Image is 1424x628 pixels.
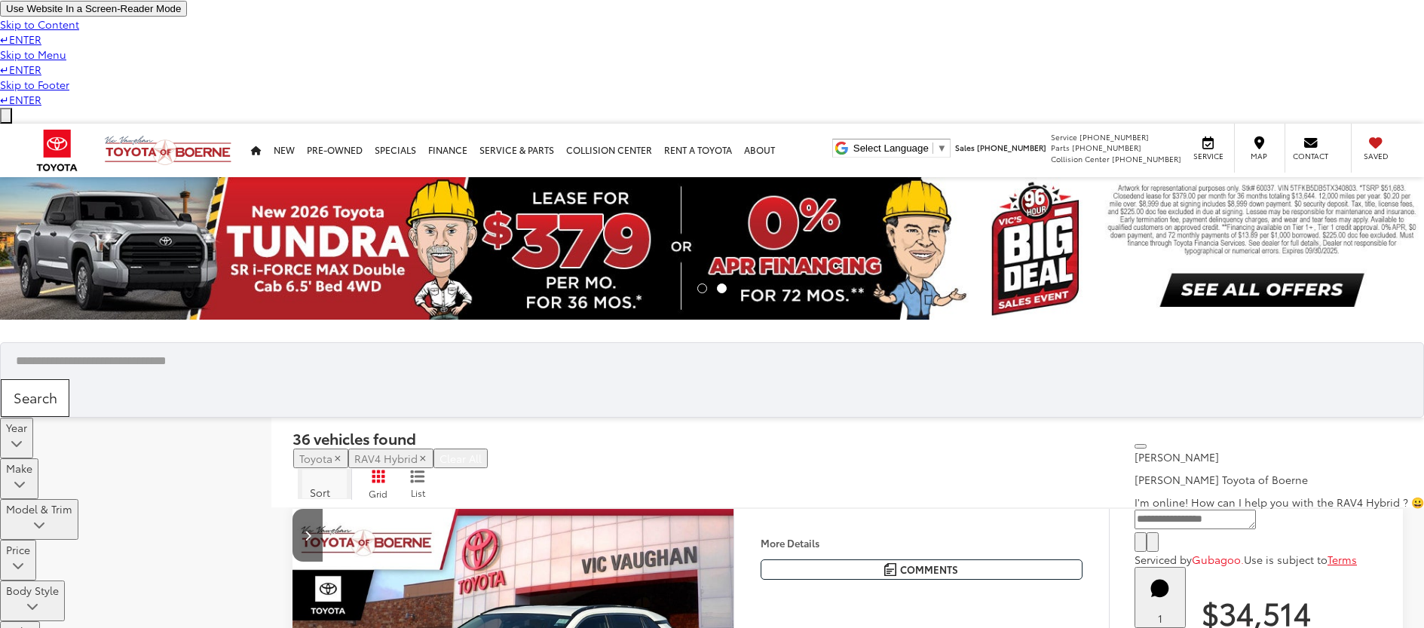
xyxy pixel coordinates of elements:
a: Rent a Toyota [658,124,738,177]
button: Select sort value [298,469,351,499]
div: Year [6,420,27,435]
a: Service & Parts: Opens in a new tab [473,124,560,177]
span: 36 vehicles found [292,427,416,449]
img: Toyota [26,124,88,177]
span: Comments [900,562,958,577]
span: Clear All [439,451,482,466]
span: I'm online! How can I help you with the RAV4 Hybrid ? 😀 [1135,495,1424,510]
div: Price [6,557,30,578]
span: Service [1051,131,1077,142]
span: Service [1191,151,1225,161]
a: Pre-Owned [301,124,369,177]
a: Specials [369,124,422,177]
span: [PHONE_NUMBER] [977,142,1046,153]
h4: More Details [761,538,1083,548]
button: Grid View [351,469,399,500]
span: [PHONE_NUMBER] [1079,131,1149,142]
span: Toyota [299,451,332,466]
img: Comments [884,563,896,576]
div: Body Style [6,598,59,619]
div: Model & Trim [6,516,72,538]
p: [PERSON_NAME] [1135,449,1424,464]
a: Map [1237,124,1283,173]
div: Year [6,435,27,456]
button: Close [1135,444,1147,449]
svg: Start Chat [1141,569,1180,608]
span: ​ [932,142,933,154]
a: Finance [422,124,473,177]
button: remove RAV4%20Hybrid [348,449,433,468]
img: Vic Vaughan Toyota of Boerne [104,135,232,166]
span: [PHONE_NUMBER] [1072,142,1141,153]
span: Use is subject to [1244,552,1328,567]
span: 1 [1158,611,1162,626]
span: Sales [955,142,975,153]
span: [PHONE_NUMBER] [1112,153,1181,164]
div: Close[PERSON_NAME][PERSON_NAME] Toyota of BoerneI'm online! How can I help you with the RAV4 Hybr... [1135,434,1424,567]
span: Collision Center [1051,153,1110,164]
a: New [268,124,301,177]
button: Comments [761,559,1083,580]
div: Price [6,542,30,557]
span: List [410,486,425,499]
span: Serviced by [1135,552,1192,567]
span: Map [1242,151,1275,161]
a: Collision Center [560,124,658,177]
a: Gubagoo. [1192,552,1244,567]
span: Contact [1293,151,1328,161]
button: List View [399,469,436,500]
a: Contact [1288,124,1336,173]
span: Select Language [853,142,929,154]
a: Home [245,124,268,177]
span: Parts [1051,142,1070,153]
span: Sort [310,485,330,500]
input: Search by Make, Model, or Keyword [14,347,1423,375]
button: Send Message [1147,532,1159,552]
button: Chat with SMS [1135,532,1147,552]
button: Clear All [433,449,488,468]
a: My Saved Vehicles [1354,124,1400,173]
span: Grid [369,487,387,500]
a: Service [1187,124,1233,173]
a: About [738,124,781,177]
a: Terms [1328,552,1357,567]
div: Model & Trim [6,501,72,516]
button: Search [1,379,69,417]
span: ▼ [937,142,947,154]
div: Make [6,476,32,497]
textarea: Type your message [1135,510,1256,529]
div: Make [6,461,32,476]
form: Search by Make, Model, or Keyword [14,343,1423,379]
p: [PERSON_NAME] Toyota of Boerne [1135,472,1424,487]
div: Body Style [6,583,59,598]
button: remove Toyota [293,449,348,468]
span: RAV4 Hybrid [354,451,418,466]
a: Select Language​ [853,142,947,154]
button: Toggle Chat Window [1135,567,1186,628]
span: Saved [1359,151,1392,161]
